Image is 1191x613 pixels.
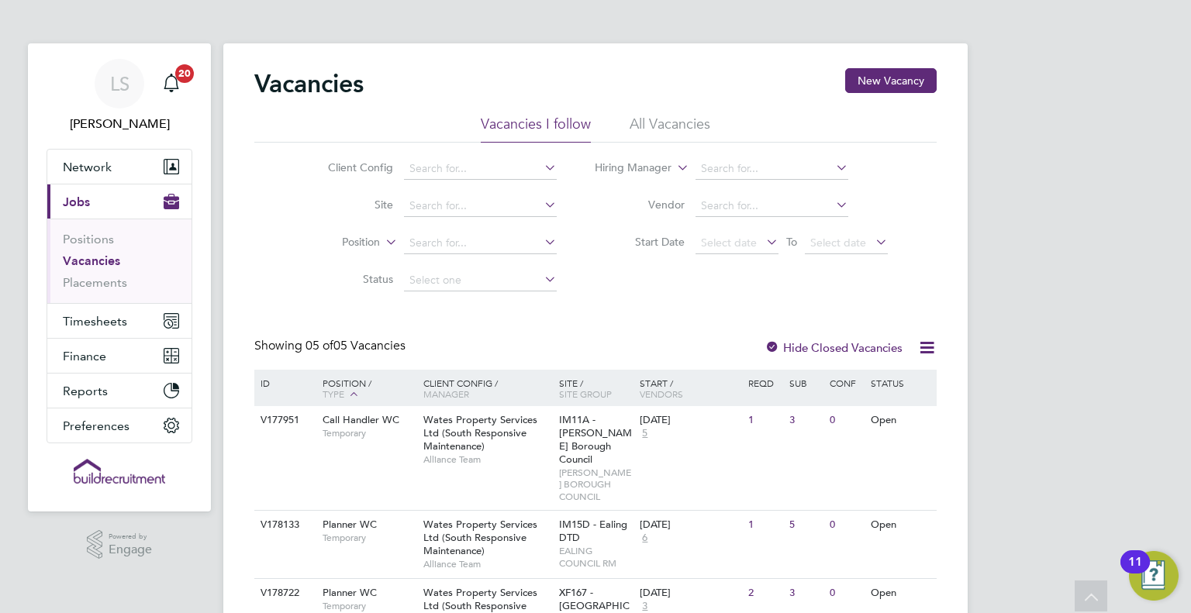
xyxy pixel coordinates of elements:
span: 05 Vacancies [306,338,406,353]
div: Open [867,579,934,608]
div: 1 [744,406,785,435]
nav: Main navigation [28,43,211,511]
input: Search for... [696,195,848,217]
button: Open Resource Center, 11 new notifications [1129,551,1179,601]
label: Site [304,198,393,212]
span: Timesheets [63,314,127,329]
span: Wates Property Services Ltd (South Responsive Maintenance) [423,413,537,453]
div: 5 [785,511,826,539]
span: LS [110,74,129,94]
label: Status [304,272,393,286]
span: [PERSON_NAME] BOROUGH COUNCIL [559,467,633,503]
span: Temporary [323,532,416,544]
button: Network [47,150,192,184]
div: Site / [555,370,637,407]
div: 3 [785,406,826,435]
label: Position [291,235,380,250]
span: Jobs [63,195,90,209]
span: Vendors [640,387,683,400]
span: Alliance Team [423,453,551,466]
span: Leah Seber [47,115,192,133]
input: Search for... [696,158,848,180]
div: V178133 [257,511,311,539]
span: Engage [109,543,152,556]
button: New Vacancy [845,68,937,93]
div: Sub [785,370,826,396]
span: Reports [63,384,108,398]
span: Manager [423,387,469,400]
span: Planner WC [323,518,377,531]
span: EALING COUNCIL RM [559,545,633,569]
div: Open [867,406,934,435]
input: Select one [404,270,557,291]
div: [DATE] [640,414,740,427]
div: Reqd [744,370,785,396]
button: Jobs [47,184,192,219]
li: All Vacancies [630,115,710,143]
span: Select date [810,236,866,250]
div: Conf [826,370,866,396]
span: Wates Property Services Ltd (South Responsive Maintenance) [423,518,537,557]
span: Preferences [63,418,129,433]
div: Position / [311,370,419,408]
span: IM11A - [PERSON_NAME] Borough Council [559,413,632,466]
a: Go to home page [47,459,192,484]
div: Start / [636,370,744,407]
input: Search for... [404,195,557,217]
div: ID [257,370,311,396]
h2: Vacancies [254,68,364,99]
button: Finance [47,339,192,373]
div: 3 [785,579,826,608]
div: Status [867,370,934,396]
span: To [782,232,802,252]
button: Reports [47,374,192,408]
img: buildrec-logo-retina.png [74,459,165,484]
label: Hide Closed Vacancies [765,340,903,355]
span: Type [323,387,344,400]
input: Search for... [404,158,557,180]
a: Vacancies [63,253,120,268]
span: Network [63,160,112,174]
span: Powered by [109,530,152,543]
span: Alliance Team [423,558,551,570]
a: Positions [63,232,114,246]
div: Client Config / [419,370,555,407]
div: V178722 [257,579,311,608]
span: 5 [640,427,650,440]
span: Finance [63,349,106,363]
div: Jobs [47,219,192,303]
div: [DATE] [640,518,740,532]
span: Site Group [559,387,612,400]
div: V177951 [257,406,311,435]
li: Vacancies I follow [481,115,591,143]
div: 2 [744,579,785,608]
div: Showing [254,338,409,354]
a: Placements [63,275,127,290]
span: Call Handler WC [323,413,399,426]
label: Hiring Manager [582,160,671,176]
div: 0 [826,406,866,435]
a: Powered byEngage [87,530,153,560]
span: 20 [175,64,194,83]
span: Planner WC [323,586,377,599]
div: 11 [1128,562,1142,582]
span: IM15D - Ealing DTD [559,518,627,544]
div: 1 [744,511,785,539]
button: Preferences [47,408,192,443]
button: Timesheets [47,304,192,338]
span: Temporary [323,427,416,439]
label: Client Config [304,160,393,174]
span: Select date [701,236,757,250]
a: LS[PERSON_NAME] [47,59,192,133]
div: Open [867,511,934,539]
span: 6 [640,532,650,545]
span: 05 of [306,338,333,353]
span: 3 [640,600,650,613]
span: Temporary [323,600,416,612]
input: Search for... [404,232,557,254]
a: 20 [156,59,187,108]
label: Start Date [595,235,685,249]
div: 0 [826,511,866,539]
div: 0 [826,579,866,608]
div: [DATE] [640,587,740,600]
